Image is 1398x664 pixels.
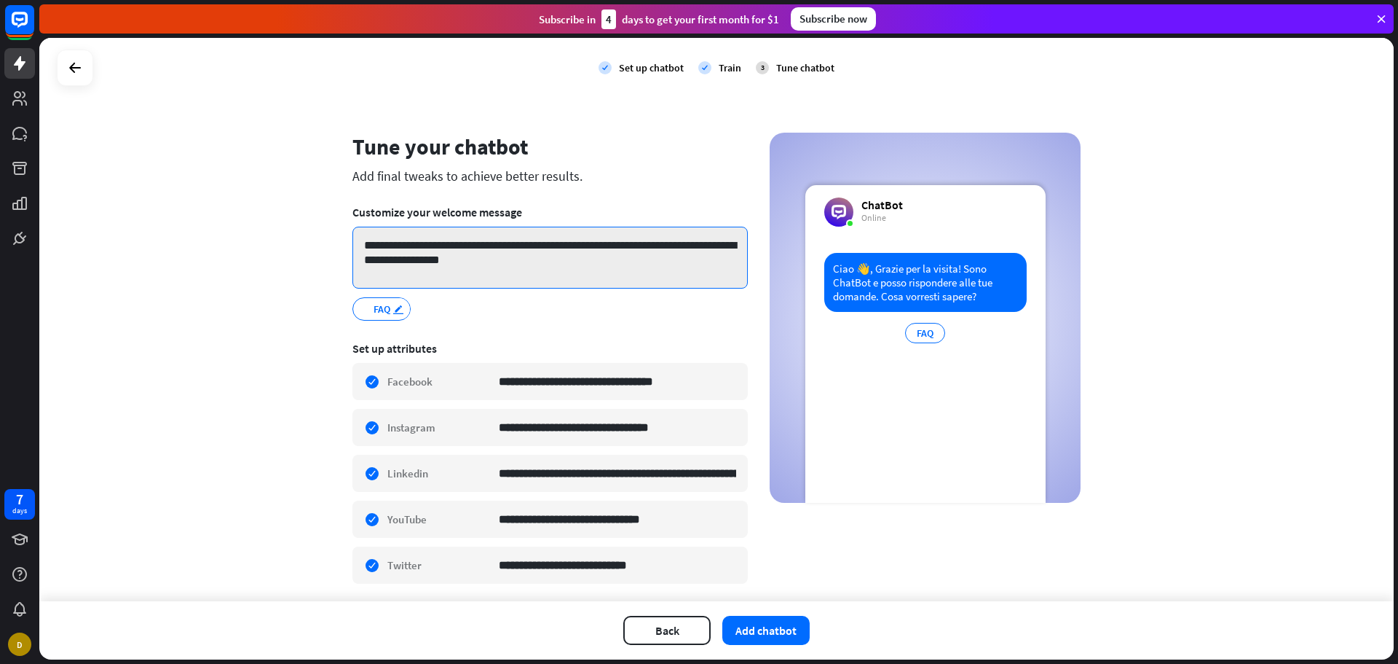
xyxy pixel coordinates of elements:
[719,61,741,74] div: Train
[12,506,27,516] div: days
[756,61,769,74] div: 3
[623,616,711,645] button: Back
[776,61,834,74] div: Tune chatbot
[352,168,748,184] div: Add final tweaks to achieve better results.
[372,301,392,317] span: FAQ
[601,9,616,29] div: 4
[12,6,55,50] button: Open LiveChat chat widget
[8,633,31,656] div: D
[861,198,903,212] div: ChatBot
[4,489,35,520] a: 7 days
[722,616,810,645] button: Add chatbot
[619,61,684,74] div: Set up chatbot
[698,61,711,74] i: check
[861,212,903,224] div: Online
[392,304,404,315] i: edit
[791,7,876,31] div: Subscribe now
[539,9,779,29] div: Subscribe in days to get your first month for $1
[352,341,748,356] div: Set up attributes
[352,133,748,160] div: Tune your chatbot
[905,323,945,343] div: FAQ
[599,61,612,74] i: check
[16,493,23,506] div: 7
[824,253,1027,312] div: Ciao 👋, Grazie per la visita! Sono ChatBot e posso rispondere alle tue domande. Cosa vorresti sap...
[352,205,748,219] div: Customize your welcome message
